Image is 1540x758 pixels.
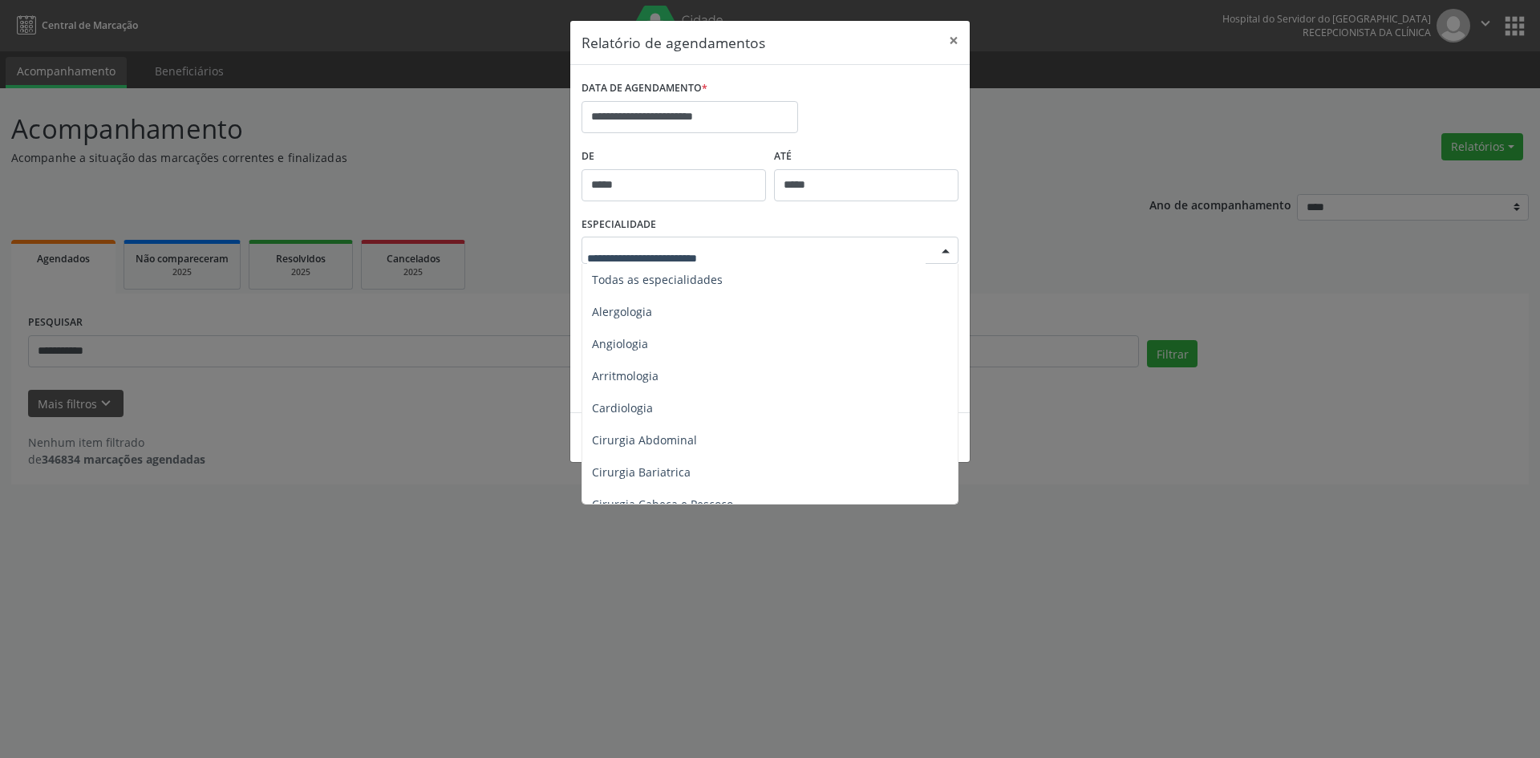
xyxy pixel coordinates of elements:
[582,144,766,169] label: De
[774,144,958,169] label: ATÉ
[582,213,656,237] label: ESPECIALIDADE
[592,304,652,319] span: Alergologia
[582,76,707,101] label: DATA DE AGENDAMENTO
[938,21,970,60] button: Close
[592,400,653,415] span: Cardiologia
[592,497,733,512] span: Cirurgia Cabeça e Pescoço
[592,272,723,287] span: Todas as especialidades
[592,464,691,480] span: Cirurgia Bariatrica
[592,336,648,351] span: Angiologia
[582,32,765,53] h5: Relatório de agendamentos
[592,368,659,383] span: Arritmologia
[592,432,697,448] span: Cirurgia Abdominal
